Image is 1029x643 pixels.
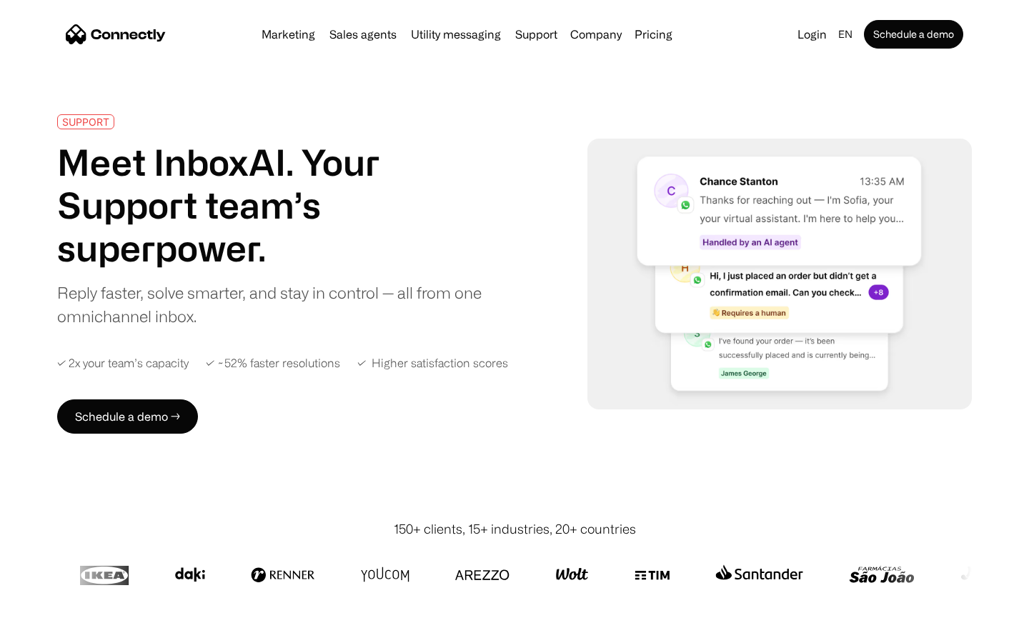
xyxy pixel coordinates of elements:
[357,357,508,370] div: ✓ Higher satisfaction scores
[405,29,507,40] a: Utility messaging
[57,141,492,269] h1: Meet InboxAI. Your Support team’s superpower.
[57,399,198,434] a: Schedule a demo →
[29,618,86,638] ul: Language list
[324,29,402,40] a: Sales agents
[62,116,109,127] div: SUPPORT
[792,24,832,44] a: Login
[57,357,189,370] div: ✓ 2x your team’s capacity
[838,24,852,44] div: en
[394,519,636,539] div: 150+ clients, 15+ industries, 20+ countries
[509,29,563,40] a: Support
[206,357,340,370] div: ✓ ~52% faster resolutions
[864,20,963,49] a: Schedule a demo
[57,281,492,328] div: Reply faster, solve smarter, and stay in control — all from one omnichannel inbox.
[14,617,86,638] aside: Language selected: English
[570,24,622,44] div: Company
[629,29,678,40] a: Pricing
[256,29,321,40] a: Marketing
